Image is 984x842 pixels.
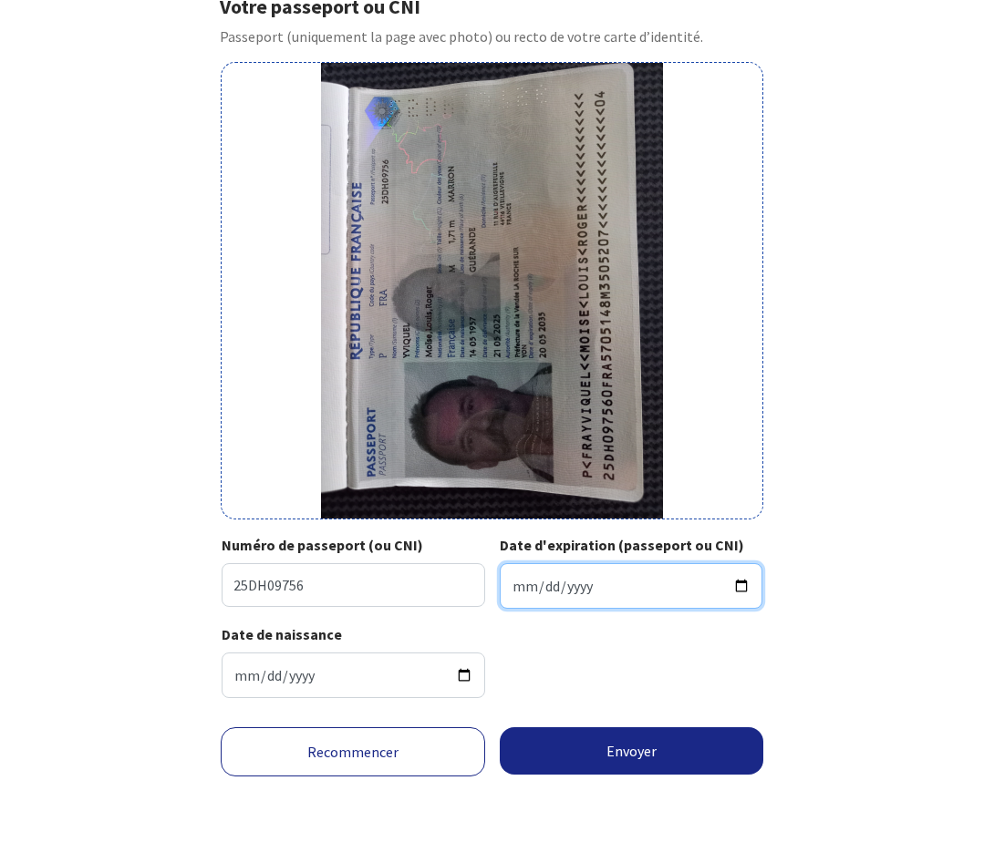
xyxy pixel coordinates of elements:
[321,63,663,519] img: yviquel-moise.jpg
[500,727,764,775] button: Envoyer
[222,536,423,554] strong: Numéro de passeport (ou CNI)
[221,727,485,776] a: Recommencer
[222,625,342,643] strong: Date de naissance
[220,26,764,47] p: Passeport (uniquement la page avec photo) ou recto de votre carte d’identité.
[500,536,744,554] strong: Date d'expiration (passeport ou CNI)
